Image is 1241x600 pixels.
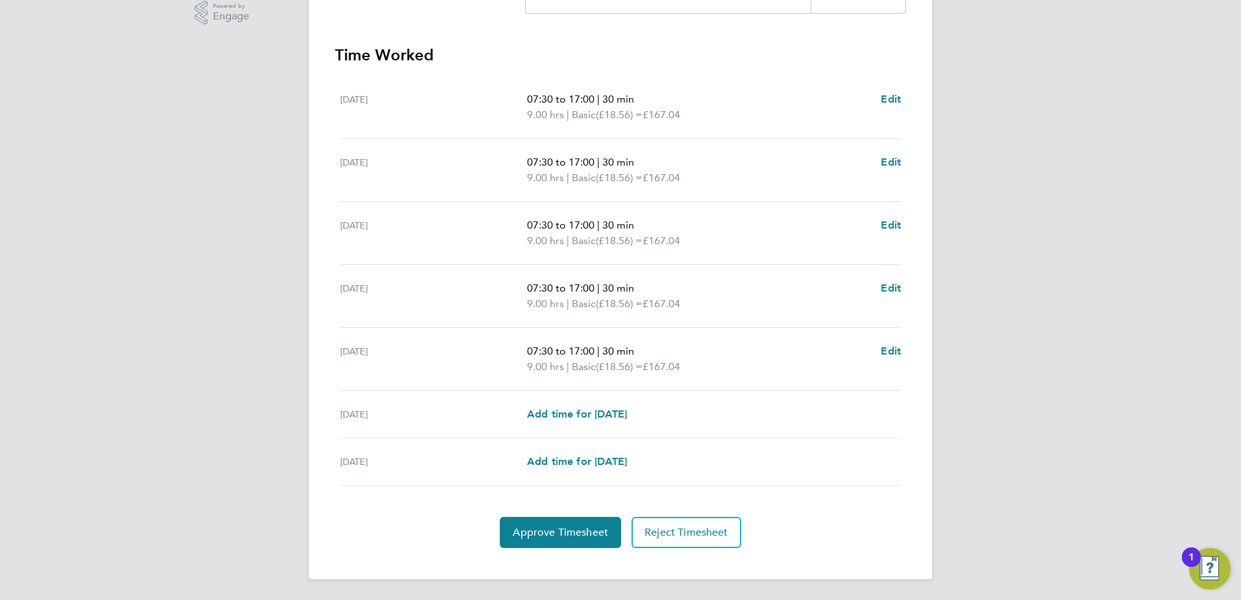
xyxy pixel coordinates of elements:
div: [DATE] [340,406,527,422]
span: | [567,108,569,121]
div: [DATE] [340,281,527,312]
a: Add time for [DATE] [527,406,627,422]
span: Basic [572,359,596,375]
span: 07:30 to 17:00 [527,93,595,105]
span: 07:30 to 17:00 [527,156,595,168]
span: 9.00 hrs [527,171,564,184]
div: [DATE] [340,92,527,123]
span: 30 min [602,282,634,294]
span: Basic [572,170,596,186]
span: | [567,297,569,310]
span: | [597,93,600,105]
a: Edit [881,344,901,359]
div: 1 [1188,557,1194,574]
div: [DATE] [340,344,527,375]
span: 30 min [602,156,634,168]
a: Edit [881,155,901,170]
span: 07:30 to 17:00 [527,345,595,357]
div: [DATE] [340,218,527,249]
span: Powered by [213,1,249,12]
span: 30 min [602,345,634,357]
span: £167.04 [643,108,680,121]
span: (£18.56) = [596,171,643,184]
a: Edit [881,218,901,233]
span: | [567,171,569,184]
span: | [567,234,569,247]
span: Add time for [DATE] [527,408,627,420]
span: 30 min [602,93,634,105]
span: (£18.56) = [596,360,643,373]
span: Edit [881,282,901,294]
span: Basic [572,296,596,312]
span: | [597,219,600,231]
span: £167.04 [643,360,680,373]
span: Add time for [DATE] [527,455,627,468]
button: Open Resource Center, 1 new notification [1189,548,1231,590]
span: Basic [572,107,596,123]
a: Add time for [DATE] [527,454,627,469]
span: (£18.56) = [596,234,643,247]
span: £167.04 [643,171,680,184]
a: Edit [881,92,901,107]
span: 07:30 to 17:00 [527,219,595,231]
a: Edit [881,281,901,296]
span: Engage [213,11,249,22]
a: Powered byEngage [195,1,250,25]
span: Edit [881,93,901,105]
div: [DATE] [340,155,527,186]
span: | [597,156,600,168]
span: 07:30 to 17:00 [527,282,595,294]
span: | [597,282,600,294]
span: Edit [881,156,901,168]
span: (£18.56) = [596,297,643,310]
span: Edit [881,345,901,357]
span: | [567,360,569,373]
button: Reject Timesheet [632,517,741,548]
span: £167.04 [643,234,680,247]
span: £167.04 [643,297,680,310]
span: Edit [881,219,901,231]
h3: Time Worked [335,45,906,66]
span: | [597,345,600,357]
span: 9.00 hrs [527,108,564,121]
span: 9.00 hrs [527,360,564,373]
span: 30 min [602,219,634,231]
span: 9.00 hrs [527,297,564,310]
button: Approve Timesheet [500,517,621,548]
span: Reject Timesheet [645,526,728,539]
span: Basic [572,233,596,249]
span: (£18.56) = [596,108,643,121]
span: Approve Timesheet [513,526,608,539]
div: [DATE] [340,454,527,469]
span: 9.00 hrs [527,234,564,247]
